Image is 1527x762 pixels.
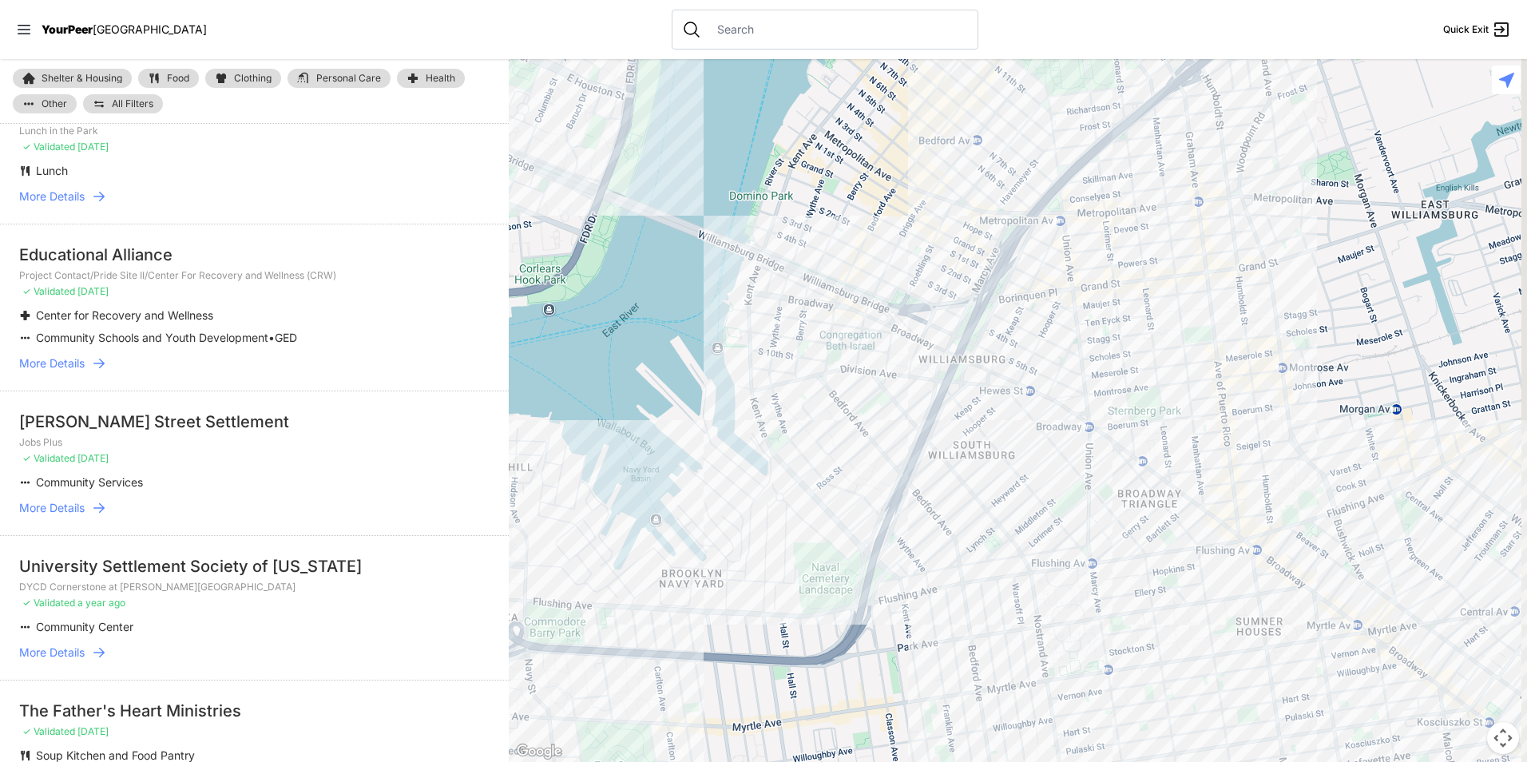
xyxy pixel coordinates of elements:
[275,331,297,344] span: GED
[19,581,490,593] p: DYCD Cornerstone at [PERSON_NAME][GEOGRAPHIC_DATA]
[22,285,75,297] span: ✓ Validated
[77,597,125,609] span: a year ago
[234,73,272,83] span: Clothing
[138,69,199,88] a: Food
[22,725,75,737] span: ✓ Validated
[13,69,132,88] a: Shelter & Housing
[1487,722,1519,754] button: Map camera controls
[167,73,189,83] span: Food
[93,22,207,36] span: [GEOGRAPHIC_DATA]
[19,645,490,661] a: More Details
[13,94,77,113] a: Other
[77,141,109,153] span: [DATE]
[19,244,490,266] div: Educational Alliance
[1443,23,1489,36] span: Quick Exit
[19,355,490,371] a: More Details
[22,141,75,153] span: ✓ Validated
[77,285,109,297] span: [DATE]
[36,475,143,489] span: Community Services
[36,164,68,177] span: Lunch
[36,308,213,322] span: Center for Recovery and Wellness
[36,331,268,344] span: Community Schools and Youth Development
[205,69,281,88] a: Clothing
[77,452,109,464] span: [DATE]
[19,269,490,282] p: Project Contact/Pride Site II/Center For Recovery and Wellness (CRW)
[22,452,75,464] span: ✓ Validated
[42,22,93,36] span: YourPeer
[19,500,85,516] span: More Details
[1443,20,1511,39] a: Quick Exit
[19,189,85,204] span: More Details
[316,73,381,83] span: Personal Care
[22,597,75,609] span: ✓ Validated
[19,355,85,371] span: More Details
[36,620,133,633] span: Community Center
[19,500,490,516] a: More Details
[112,99,153,109] span: All Filters
[397,69,465,88] a: Health
[513,741,565,762] img: Google
[708,22,968,38] input: Search
[513,741,565,762] a: Open this area in Google Maps (opens a new window)
[19,436,490,449] p: Jobs Plus
[42,73,122,83] span: Shelter & Housing
[19,411,490,433] div: [PERSON_NAME] Street Settlement
[19,700,490,722] div: The Father's Heart Ministries
[42,99,67,109] span: Other
[83,94,163,113] a: All Filters
[19,645,85,661] span: More Details
[426,73,455,83] span: Health
[77,725,109,737] span: [DATE]
[268,331,275,344] span: •
[19,555,490,577] div: University Settlement Society of [US_STATE]
[42,25,207,34] a: YourPeer[GEOGRAPHIC_DATA]
[288,69,391,88] a: Personal Care
[19,125,490,137] p: Lunch in the Park
[36,748,195,762] span: Soup Kitchen and Food Pantry
[19,189,490,204] a: More Details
